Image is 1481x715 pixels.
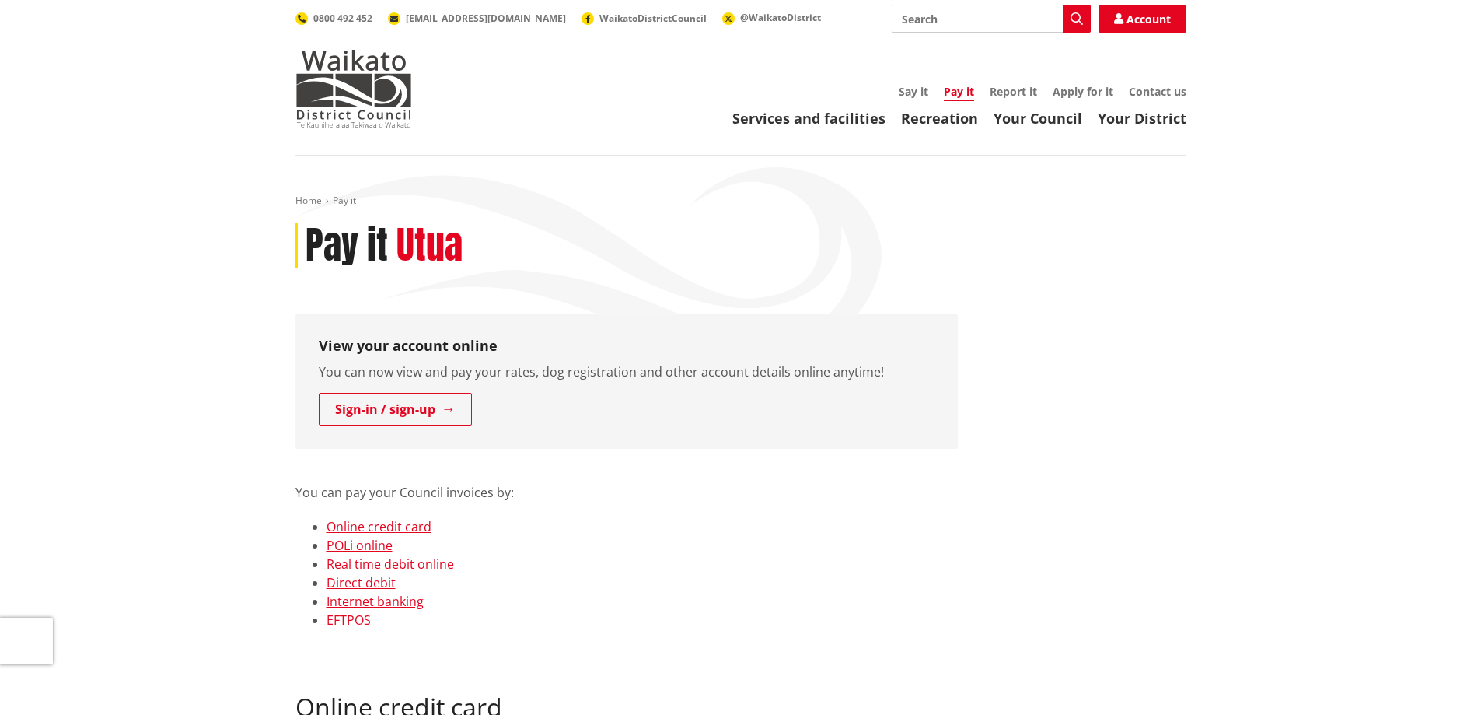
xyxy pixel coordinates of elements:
[333,194,356,207] span: Pay it
[295,194,322,207] a: Home
[327,537,393,554] a: POLi online
[319,338,934,355] h3: View your account online
[313,12,372,25] span: 0800 492 452
[295,12,372,25] a: 0800 492 452
[1053,84,1113,99] a: Apply for it
[327,593,424,610] a: Internet banking
[327,574,396,591] a: Direct debit
[990,84,1037,99] a: Report it
[899,84,928,99] a: Say it
[295,50,412,128] img: Waikato District Council - Te Kaunihera aa Takiwaa o Waikato
[740,11,821,24] span: @WaikatoDistrict
[1098,109,1186,128] a: Your District
[319,393,472,426] a: Sign-in / sign-up
[732,109,885,128] a: Services and facilities
[327,518,431,535] a: Online credit card
[901,109,978,128] a: Recreation
[406,12,566,25] span: [EMAIL_ADDRESS][DOMAIN_NAME]
[944,84,974,101] a: Pay it
[892,5,1091,33] input: Search input
[295,195,1186,208] nav: breadcrumb
[388,12,566,25] a: [EMAIL_ADDRESS][DOMAIN_NAME]
[327,556,454,573] a: Real time debit online
[599,12,707,25] span: WaikatoDistrictCouncil
[396,223,463,268] h2: Utua
[319,363,934,381] p: You can now view and pay your rates, dog registration and other account details online anytime!
[1129,84,1186,99] a: Contact us
[327,612,371,629] a: EFTPOS
[994,109,1082,128] a: Your Council
[306,223,388,268] h1: Pay it
[722,11,821,24] a: @WaikatoDistrict
[295,464,958,502] p: You can pay your Council invoices by:
[582,12,707,25] a: WaikatoDistrictCouncil
[1099,5,1186,33] a: Account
